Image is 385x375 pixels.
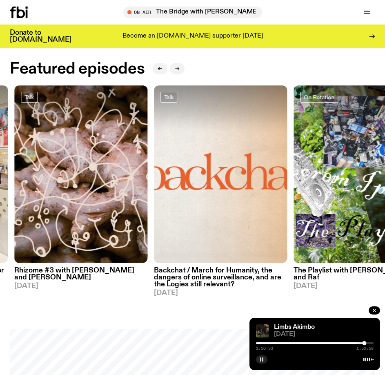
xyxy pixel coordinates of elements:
[14,283,147,290] span: [DATE]
[10,62,145,76] h2: Featured episodes
[256,346,273,350] span: 1:50:33
[274,324,315,330] a: Limbs Akimbo
[300,92,338,103] a: On Rotation
[123,7,262,18] button: On AirThe Bridge with [PERSON_NAME]
[21,92,38,103] a: Talk
[24,94,34,100] span: Talk
[14,263,147,290] a: Rhizome #3 with [PERSON_NAME] and [PERSON_NAME][DATE]
[356,346,374,350] span: 1:59:58
[14,267,147,281] h3: Rhizome #3 with [PERSON_NAME] and [PERSON_NAME]
[14,85,147,263] img: A close up picture of a bunch of ginger roots. Yellow squiggles with arrows, hearts and dots are ...
[154,267,287,288] h3: Backchat / March for Humanity, the dangers of online surveillance, and are the Logies still relev...
[122,33,263,40] p: Become an [DOMAIN_NAME] supporter [DATE]
[160,92,177,103] a: Talk
[154,290,287,297] span: [DATE]
[164,94,174,100] span: Talk
[154,263,287,297] a: Backchat / March for Humanity, the dangers of online surveillance, and are the Logies still relev...
[274,331,374,337] span: [DATE]
[256,324,269,337] img: Jackson sits at an outdoor table, legs crossed and gazing at a black and brown dog also sitting a...
[10,29,71,43] h3: Donate to [DOMAIN_NAME]
[304,94,334,100] span: On Rotation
